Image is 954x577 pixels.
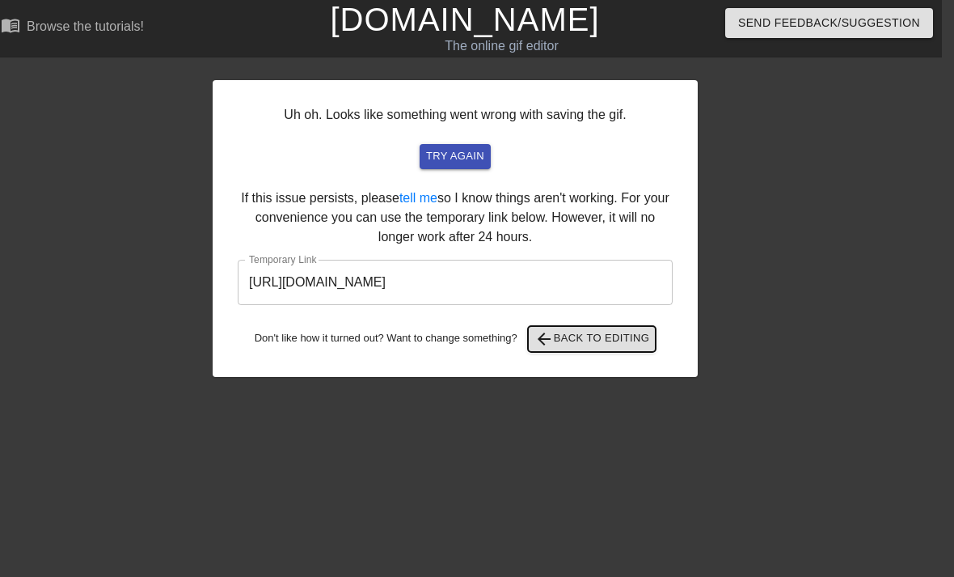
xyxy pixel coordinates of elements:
[399,191,437,205] a: tell me
[238,260,673,305] input: bare
[426,147,484,166] span: try again
[213,80,698,377] div: Uh oh. Looks like something went wrong with saving the gif. If this issue persists, please so I k...
[238,326,673,352] div: Don't like how it turned out? Want to change something?
[528,326,656,352] button: Back to Editing
[330,2,599,37] a: [DOMAIN_NAME]
[738,13,920,33] span: Send Feedback/Suggestion
[534,329,554,349] span: arrow_back
[27,19,144,33] div: Browse the tutorials!
[420,144,491,169] button: try again
[725,8,933,38] button: Send Feedback/Suggestion
[314,36,689,56] div: The online gif editor
[534,329,650,349] span: Back to Editing
[1,15,144,40] a: Browse the tutorials!
[1,15,20,35] span: menu_book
